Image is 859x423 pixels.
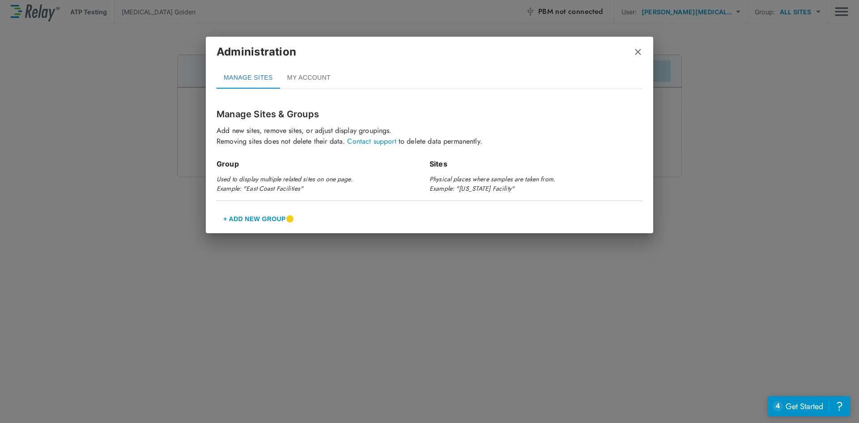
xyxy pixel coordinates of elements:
button: close [634,47,642,56]
button: + Add New Group [217,208,293,230]
button: MY ACCOUNT [280,67,338,89]
em: Physical places where samples are taken from. Example: "[US_STATE] Facility" [429,175,555,193]
p: Add new sites, remove sites, or adjust display groupings. Removing sites does not delete their da... [217,125,642,147]
em: Used to display multiple related sites on one page. Example: "East Coast Facilities" [217,175,353,193]
a: Contact support [347,136,396,146]
p: Sites [429,158,642,169]
p: Manage Sites & Groups [217,107,642,121]
p: Administration [217,44,296,60]
p: Group [217,158,429,169]
img: Close [634,47,642,56]
iframe: Resource center [768,396,850,416]
button: MANAGE SITES [217,67,280,89]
